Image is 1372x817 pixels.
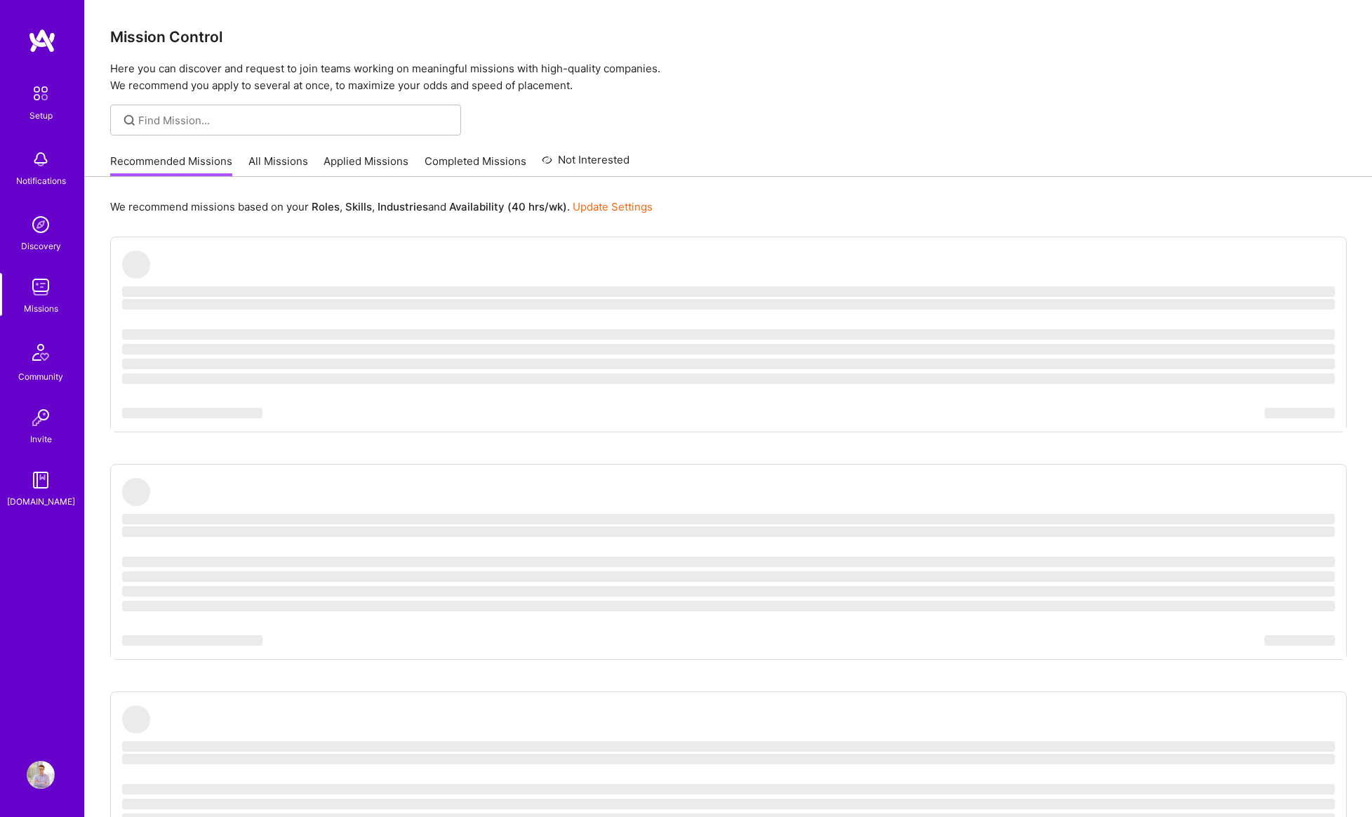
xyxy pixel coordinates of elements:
[110,60,1347,94] p: Here you can discover and request to join teams working on meaningful missions with high-quality ...
[121,112,138,128] i: icon SearchGrey
[24,301,58,316] div: Missions
[312,200,340,213] b: Roles
[110,199,653,214] p: We recommend missions based on your , , and .
[27,211,55,239] img: discovery
[21,239,61,253] div: Discovery
[248,154,308,177] a: All Missions
[449,200,567,213] b: Availability (40 hrs/wk)
[324,154,408,177] a: Applied Missions
[27,466,55,494] img: guide book
[138,113,451,128] input: Find Mission...
[30,432,52,446] div: Invite
[378,200,428,213] b: Industries
[16,173,66,188] div: Notifications
[110,28,1347,46] h3: Mission Control
[425,154,526,177] a: Completed Missions
[573,200,653,213] a: Update Settings
[23,761,58,789] a: User Avatar
[29,108,53,123] div: Setup
[542,152,630,177] a: Not Interested
[345,200,372,213] b: Skills
[27,145,55,173] img: bell
[27,273,55,301] img: teamwork
[7,494,75,509] div: [DOMAIN_NAME]
[110,154,232,177] a: Recommended Missions
[24,336,58,369] img: Community
[18,369,63,384] div: Community
[26,79,55,108] img: setup
[27,404,55,432] img: Invite
[28,28,56,53] img: logo
[27,761,55,789] img: User Avatar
